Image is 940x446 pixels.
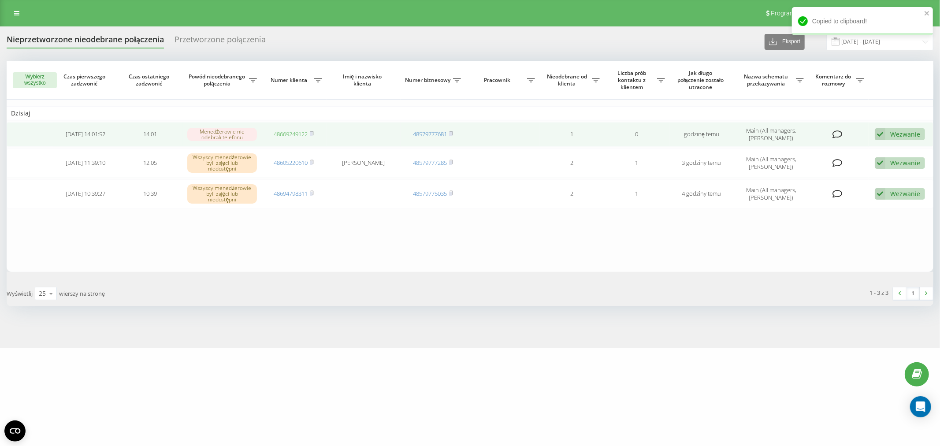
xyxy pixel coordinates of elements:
[7,290,33,297] span: Wyświetlij
[405,77,453,84] span: Numer biznesowy
[669,149,734,178] td: 3 godziny temu
[53,122,118,147] td: [DATE] 14:01:52
[7,35,164,48] div: Nieprzetworzone nieodebrane połączenia
[910,396,931,417] div: Open Intercom Messenger
[676,70,727,90] span: Jak długo połączenie zostało utracone
[274,159,308,167] a: 48605220610
[118,149,182,178] td: 12:05
[813,73,856,87] span: Komentarz do rozmowy
[187,184,257,204] div: Wszyscy menedżerowie byli zajęci lub niedostępni
[175,35,266,48] div: Przetworzone połączenia
[187,153,257,173] div: Wszyscy menedżerowie byli zajęci lub niedostępni
[604,179,669,208] td: 1
[765,34,805,50] button: Eksport
[413,159,447,167] a: 48579777285
[792,7,933,35] div: Copied to clipboard!
[470,77,527,84] span: Pracownik
[274,130,308,138] a: 48669249122
[334,73,393,87] span: Imię i nazwisko klienta
[274,190,308,197] a: 48694798311
[890,190,920,198] div: Wezwanie
[118,122,182,147] td: 14:01
[7,107,933,120] td: Dzisiaj
[39,289,46,298] div: 25
[870,288,889,297] div: 1 - 3 z 3
[544,73,592,87] span: Nieodebrane od klienta
[118,179,182,208] td: 10:39
[266,77,314,84] span: Numer klienta
[924,10,930,18] button: close
[539,149,604,178] td: 2
[53,149,118,178] td: [DATE] 11:39:10
[604,122,669,147] td: 0
[739,73,796,87] span: Nazwa schematu przekazywania
[13,72,57,88] button: Wybierz wszystko
[609,70,657,90] span: Liczba prób kontaktu z klientem
[734,179,808,208] td: Main (All managers, [PERSON_NAME])
[187,128,257,141] div: Menedżerowie nie odebrali telefonu
[187,73,249,87] span: Powód nieodebranego połączenia
[539,122,604,147] td: 1
[734,149,808,178] td: Main (All managers, [PERSON_NAME])
[771,10,817,17] span: Program poleceń
[890,159,920,167] div: Wezwanie
[539,179,604,208] td: 2
[413,130,447,138] a: 48579777681
[890,130,920,138] div: Wezwanie
[604,149,669,178] td: 1
[669,122,734,147] td: godzinę temu
[327,149,401,178] td: [PERSON_NAME]
[125,73,175,87] span: Czas ostatniego zadzwonić
[734,122,808,147] td: Main (All managers, [PERSON_NAME])
[669,179,734,208] td: 4 godziny temu
[907,287,920,300] a: 1
[53,179,118,208] td: [DATE] 10:39:27
[4,420,26,442] button: Open CMP widget
[60,73,111,87] span: Czas pierwszego zadzwonić
[413,190,447,197] a: 48579775035
[59,290,105,297] span: wierszy na stronę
